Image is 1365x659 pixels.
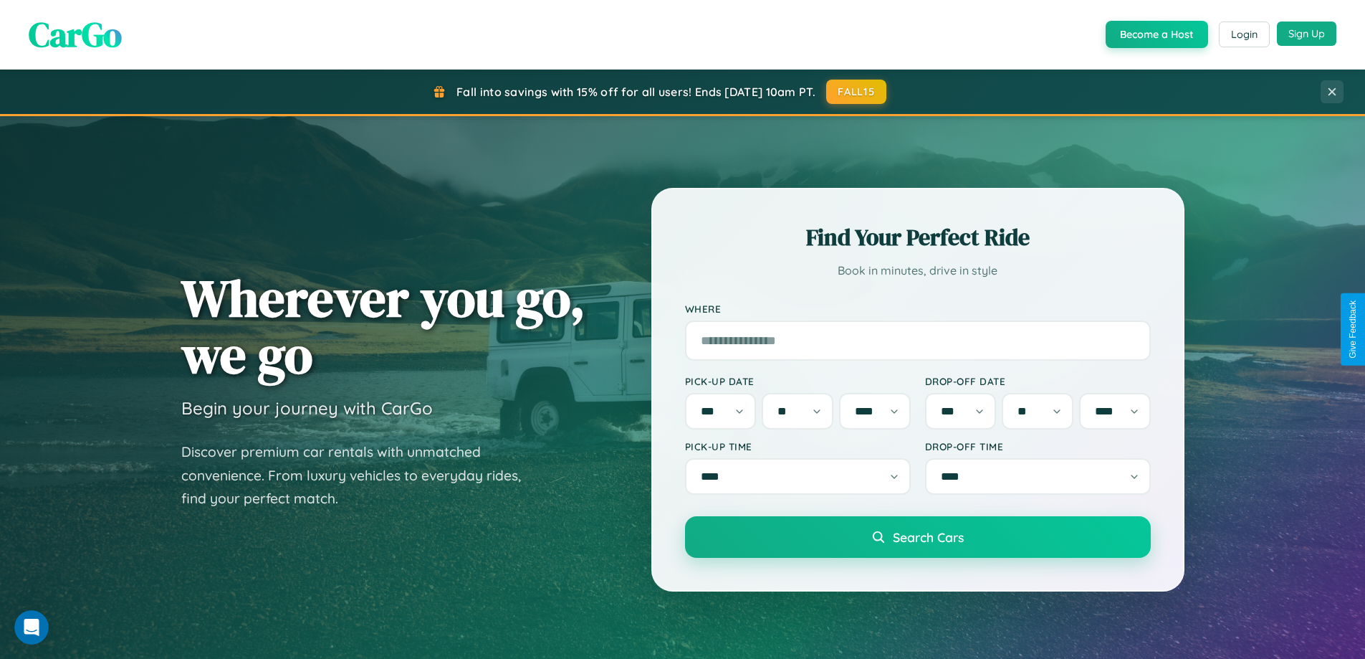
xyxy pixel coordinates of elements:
span: Fall into savings with 15% off for all users! Ends [DATE] 10am PT. [456,85,815,99]
p: Book in minutes, drive in style [685,260,1151,281]
span: CarGo [29,11,122,58]
div: Give Feedback [1348,300,1358,359]
p: Discover premium car rentals with unmatched convenience. From luxury vehicles to everyday rides, ... [181,440,540,511]
h3: Begin your journey with CarGo [181,397,433,419]
label: Pick-up Time [685,440,911,452]
button: Sign Up [1277,22,1336,46]
label: Pick-up Date [685,375,911,387]
h1: Wherever you go, we go [181,270,585,383]
h2: Find Your Perfect Ride [685,222,1151,253]
button: Login [1219,22,1270,47]
iframe: Intercom live chat [14,610,49,645]
span: Search Cars [893,529,964,545]
button: FALL15 [826,80,886,104]
button: Search Cars [685,516,1151,558]
label: Where [685,303,1151,315]
button: Become a Host [1106,21,1208,48]
label: Drop-off Date [925,375,1151,387]
label: Drop-off Time [925,440,1151,452]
